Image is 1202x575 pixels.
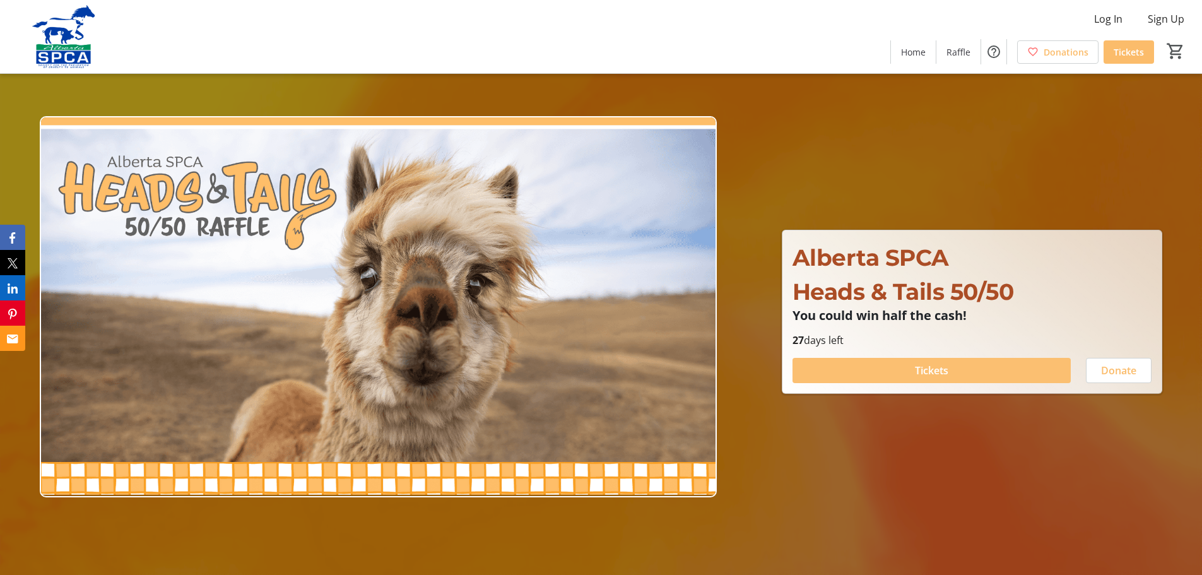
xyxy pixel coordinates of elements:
button: Help [981,39,1006,64]
span: Heads & Tails 50/50 [792,278,1014,305]
img: Campaign CTA Media Photo [40,116,717,497]
img: Alberta SPCA's Logo [8,5,120,68]
span: Home [901,45,926,59]
span: Raffle [946,45,970,59]
a: Donations [1017,40,1099,64]
button: Tickets [792,358,1071,383]
p: days left [792,333,1152,348]
span: Log In [1094,11,1122,27]
button: Sign Up [1138,9,1194,29]
span: Alberta SPCA [792,244,949,271]
span: Donate [1101,363,1136,378]
span: Sign Up [1148,11,1184,27]
p: You could win half the cash! [792,309,1152,323]
span: Tickets [915,363,948,378]
button: Donate [1086,358,1152,383]
button: Cart [1164,40,1187,62]
span: Tickets [1114,45,1144,59]
a: Home [891,40,936,64]
span: 27 [792,333,804,347]
a: Tickets [1104,40,1154,64]
button: Log In [1084,9,1133,29]
span: Donations [1044,45,1088,59]
a: Raffle [936,40,981,64]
